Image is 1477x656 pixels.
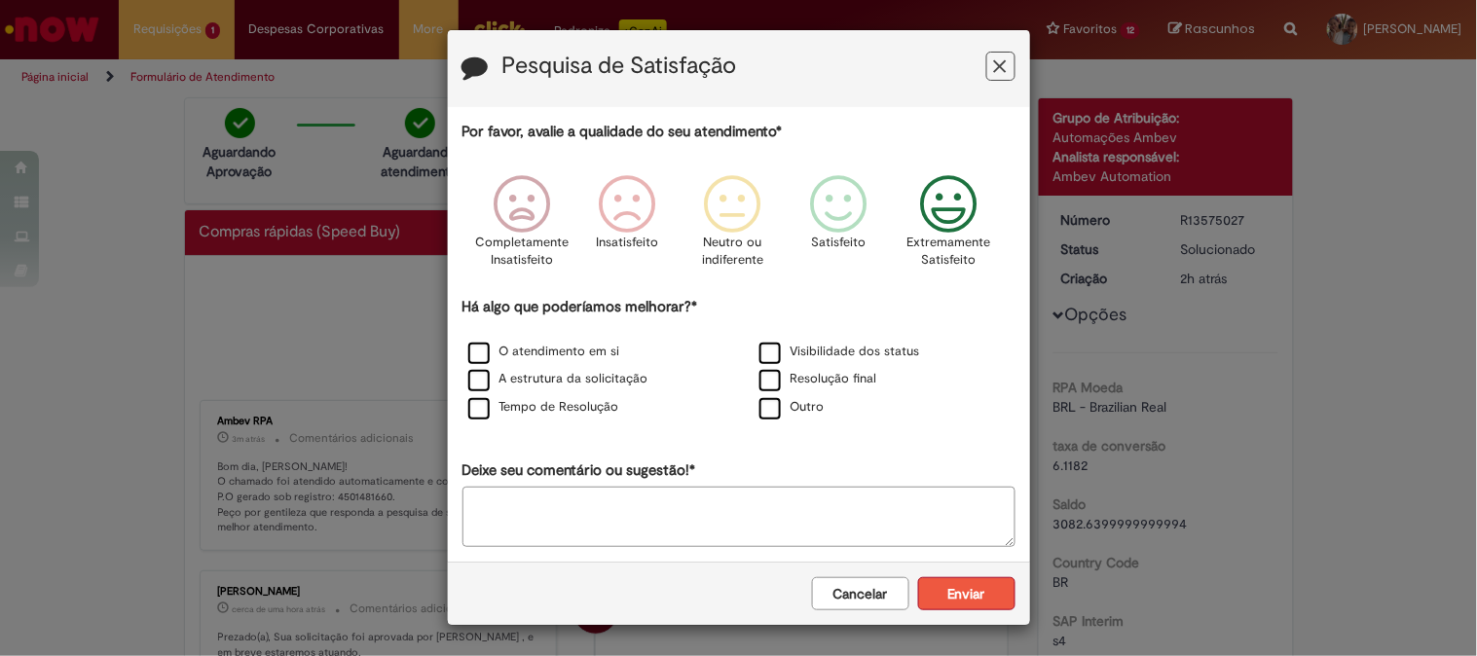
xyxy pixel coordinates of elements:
[907,234,991,270] p: Extremamente Satisfeito
[475,234,569,270] p: Completamente Insatisfeito
[577,161,677,294] div: Insatisfeito
[597,234,659,252] p: Insatisfeito
[812,577,909,610] button: Cancelar
[759,398,825,417] label: Outro
[811,234,866,252] p: Satisfeito
[468,398,619,417] label: Tempo de Resolução
[918,577,1015,610] button: Enviar
[472,161,572,294] div: Completamente Insatisfeito
[759,370,877,388] label: Resolução final
[698,234,768,270] p: Neutro ou indiferente
[462,460,696,481] label: Deixe seu comentário ou sugestão!*
[894,161,1005,294] div: Extremamente Satisfeito
[462,122,783,142] label: Por favor, avalie a qualidade do seu atendimento*
[789,161,888,294] div: Satisfeito
[468,370,648,388] label: A estrutura da solicitação
[468,343,620,361] label: O atendimento em si
[759,343,920,361] label: Visibilidade dos status
[462,297,1015,422] div: Há algo que poderíamos melhorar?*
[502,54,737,79] label: Pesquisa de Satisfação
[683,161,783,294] div: Neutro ou indiferente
